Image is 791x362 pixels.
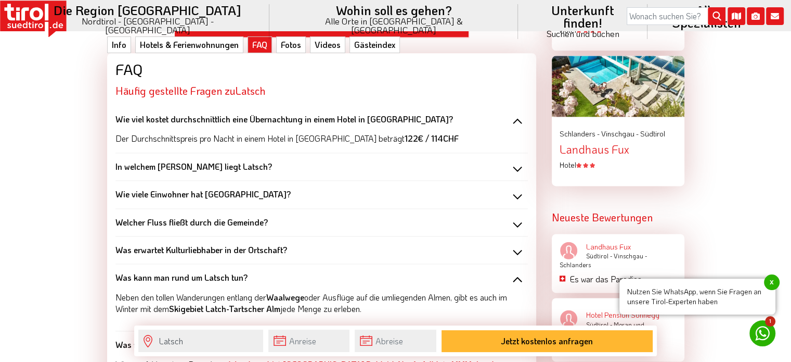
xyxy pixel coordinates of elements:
[115,61,528,78] div: FAQ
[115,161,272,172] b: In welchem [PERSON_NAME] liegt Latsch?
[169,303,280,314] strong: Skigebiet Latch-Tartscher Alm
[560,129,600,139] span: Schlanders -
[560,242,677,252] a: Landhaus Fux
[236,85,265,96] span: Latsch
[560,160,677,170] div: Hotel
[765,316,775,327] span: 1
[586,252,612,260] span: Südtirol -
[115,114,453,124] b: Wie viel kostet durchschnittlich eine Übernachtung in einem Hotel in [GEOGRAPHIC_DATA]?
[405,133,459,144] strong: 122€ / 114CHF
[728,7,745,25] i: Karte öffnen
[442,330,653,352] button: Jetzt kostenlos anfragen
[115,244,287,255] b: Was erwartet Kulturliebhaber in der Ortschaft?
[115,272,248,283] b: Was kann man rund um Latsch tun?
[38,17,257,34] small: Nordtirol - [GEOGRAPHIC_DATA] - [GEOGRAPHIC_DATA]
[355,330,436,352] input: Abreise
[282,17,506,34] small: Alle Orte in [GEOGRAPHIC_DATA] & [GEOGRAPHIC_DATA]
[115,339,264,350] b: Was muss ich in Latsch gesehen haben?
[749,320,775,346] a: 1 Nutzen Sie WhatsApp, wenn Sie Fragen an unsere Tirol-Experten habenx
[115,189,291,199] b: Wie viele Einwohner hat [GEOGRAPHIC_DATA]?
[560,143,677,156] div: Landhaus Fux
[627,7,725,25] input: Wonach suchen Sie?
[619,279,775,315] span: Nutzen Sie WhatsApp, wenn Sie Fragen an unsere Tirol-Experten haben
[764,274,780,290] span: x
[747,7,764,25] i: Fotogalerie
[640,129,665,139] span: Südtirol
[115,217,268,228] b: Welcher Fluss fließt durch die Gemeinde?
[560,310,677,320] a: Hotel Pension Sonnegg
[266,292,304,303] strong: Waalwege
[115,292,528,315] p: Neben den tollen Wanderungen entlang der oder Ausflüge auf die umliegenden Almen, gibt es auch im...
[560,129,677,170] a: Schlanders - Vinschgau - Südtirol Landhaus Fux Hotel
[570,273,677,285] p: Es war das Paradies
[115,85,528,96] h2: Häufig gestellte Fragen zu
[552,210,653,224] strong: Neueste Bewertungen
[560,260,591,269] span: Schlanders
[268,330,349,352] input: Anreise
[614,252,647,260] span: Vinschgau -
[138,330,263,352] input: Wo soll's hingehen?
[766,7,784,25] i: Kontakt
[115,125,528,144] div: Der Durchschnittspreis pro Nacht in einem Hotel in [GEOGRAPHIC_DATA] beträgt
[530,29,635,38] small: Suchen und buchen
[586,320,612,329] span: Südtirol -
[601,129,639,139] span: Vinschgau -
